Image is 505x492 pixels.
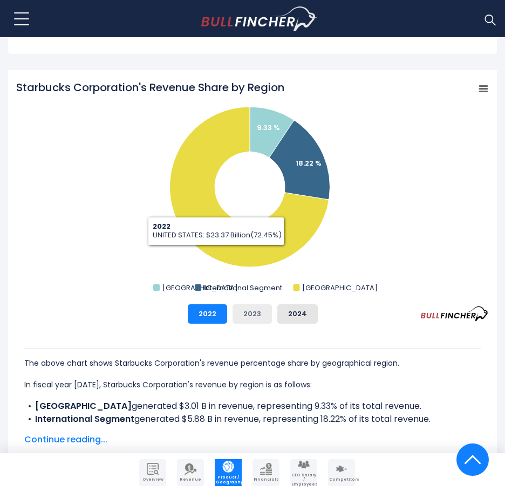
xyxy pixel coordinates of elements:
text: [GEOGRAPHIC_DATA] [162,283,238,293]
text: 18.22 % [296,158,322,168]
span: Continue reading... [24,433,481,446]
div: The for Starbucks Corporation is the [GEOGRAPHIC_DATA], which represents 72.45% of its total reve... [24,348,481,477]
span: Financials [254,477,278,482]
span: Competitors [329,477,354,482]
a: Company Product/Geography [215,459,242,486]
b: International Segment [35,413,134,425]
li: generated $23.37 B in revenue, representing 72.45% of its total revenue. [24,426,481,439]
img: bullfincher logo [201,6,317,31]
text: 9.33 % [257,122,280,133]
button: 2023 [233,304,272,324]
p: In fiscal year [DATE], Starbucks Corporation's revenue by region is as follows: [24,378,481,391]
button: 2024 [277,304,318,324]
a: Go to homepage [201,6,317,31]
span: CEO Salary / Employees [291,473,316,487]
b: [GEOGRAPHIC_DATA] [35,426,132,438]
b: [GEOGRAPHIC_DATA] [35,400,132,412]
span: Revenue [178,477,203,482]
a: Company Financials [252,459,279,486]
text: 72.45 % [187,225,215,235]
a: Company Revenue [177,459,204,486]
text: International Segment [204,283,282,293]
a: Company Overview [139,459,166,486]
span: Overview [140,477,165,482]
a: Company Employees [290,459,317,486]
button: 2022 [188,304,227,324]
li: generated $5.88 B in revenue, representing 18.22% of its total revenue. [24,413,481,426]
svg: Starbucks Corporation's Revenue Share by Region [16,80,489,296]
text: [GEOGRAPHIC_DATA] [302,283,378,293]
a: Company Competitors [328,459,355,486]
p: The above chart shows Starbucks Corporation's revenue percentage share by geographical region. [24,357,481,370]
li: generated $3.01 B in revenue, representing 9.33% of its total revenue. [24,400,481,413]
span: Product / Geography [216,475,241,484]
tspan: Starbucks Corporation's Revenue Share by Region [16,80,284,95]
